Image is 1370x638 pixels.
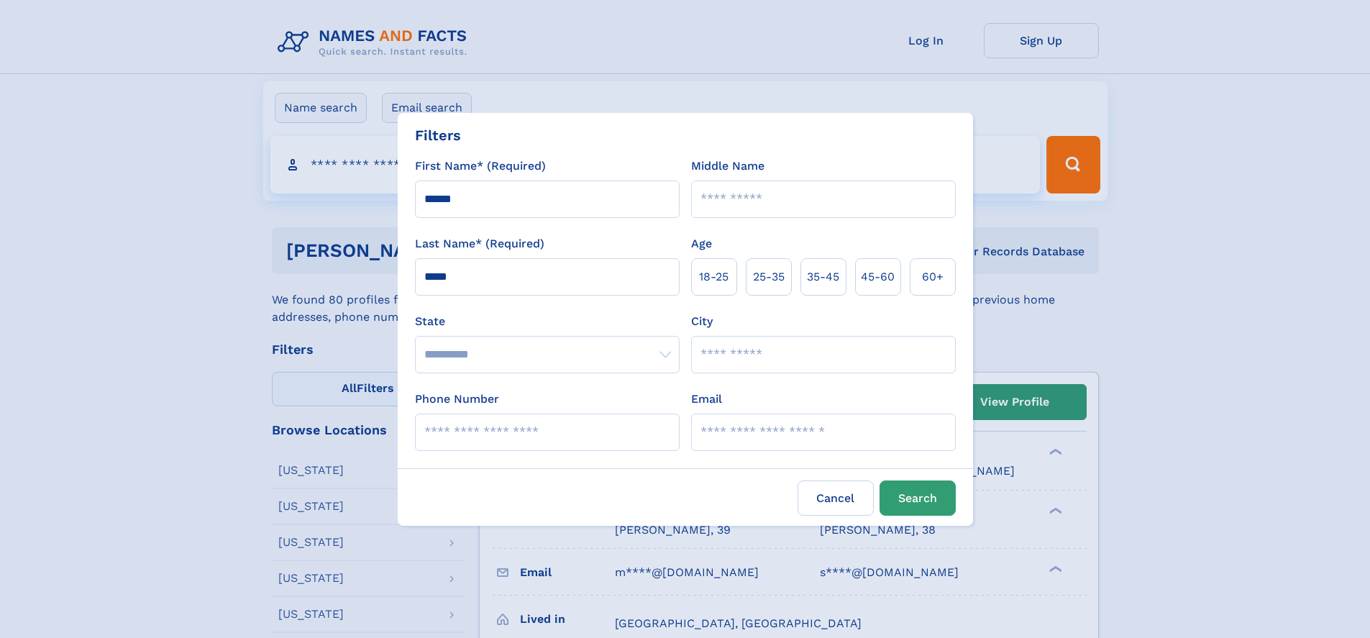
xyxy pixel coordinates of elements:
[415,391,499,408] label: Phone Number
[753,268,785,286] span: 25‑35
[691,235,712,252] label: Age
[922,268,944,286] span: 60+
[880,480,956,516] button: Search
[691,158,764,175] label: Middle Name
[807,268,839,286] span: 35‑45
[415,313,680,330] label: State
[415,158,546,175] label: First Name* (Required)
[699,268,729,286] span: 18‑25
[691,391,722,408] label: Email
[861,268,895,286] span: 45‑60
[415,235,544,252] label: Last Name* (Required)
[798,480,874,516] label: Cancel
[415,124,461,146] div: Filters
[691,313,713,330] label: City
